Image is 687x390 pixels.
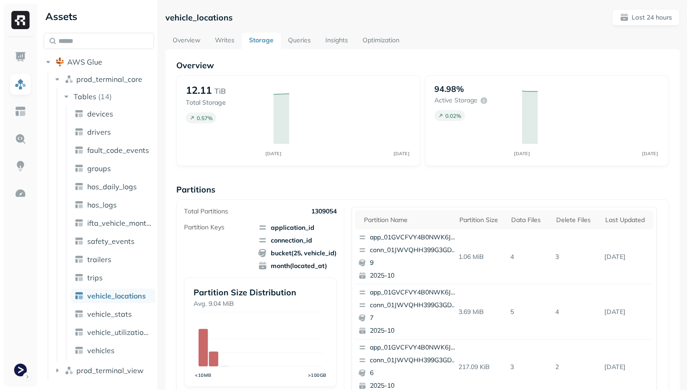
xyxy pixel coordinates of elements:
p: 3 [507,359,552,375]
img: table [75,291,84,300]
div: Data Files [511,216,547,224]
span: vehicle_utilization_day [87,328,152,337]
p: 5 [507,304,552,320]
span: safety_events [87,237,134,246]
span: month(located_at) [258,261,337,270]
p: 4 [552,304,601,320]
img: table [75,127,84,137]
img: Query Explorer [15,133,26,145]
a: vehicles [71,343,155,358]
div: Delete Files [556,216,596,224]
p: Oct 1, 2025 [601,359,653,375]
span: application_id [258,223,337,232]
tspan: [DATE] [266,151,282,156]
tspan: [DATE] [642,151,658,156]
button: Tables(14) [62,89,155,104]
img: Insights [15,160,26,172]
p: ( 14 ) [98,92,112,101]
img: Asset Explorer [15,106,26,117]
div: Last updated [605,216,649,224]
span: vehicle_locations [87,291,146,300]
button: Last 24 hours [612,9,680,25]
img: table [75,273,84,282]
img: Dashboard [15,51,26,63]
button: app_01GVCFVY4B0NWK6JYK87JP2WRPconn_01JWVQHH399G3GDDK7PZV34PAR92025-10 [355,229,462,284]
a: Optimization [355,33,407,49]
a: Insights [318,33,355,49]
img: table [75,109,84,118]
img: table [75,218,84,228]
p: app_01GVCFVY4B0NWK6JYK87JP2WRP [370,343,458,352]
div: Assets [44,9,154,24]
p: Total Storage [186,98,264,107]
img: table [75,328,84,337]
p: Total Partitions [184,207,228,216]
a: vehicle_locations [71,289,155,303]
img: table [75,255,84,264]
span: vehicles [87,346,114,355]
tspan: [DATE] [394,151,410,156]
img: namespace [65,366,74,375]
p: app_01GVCFVY4B0NWK6JYK87JP2WRP [370,288,458,297]
tspan: [DATE] [514,151,530,156]
a: Queries [281,33,318,49]
a: vehicle_stats [71,307,155,321]
a: safety_events [71,234,155,248]
p: 2 [552,359,601,375]
img: table [75,200,84,209]
a: Overview [165,33,208,49]
img: table [75,346,84,355]
p: TiB [214,86,226,96]
span: ifta_vehicle_months [87,218,152,228]
a: fault_code_events [71,143,155,157]
a: vehicle_utilization_day [71,325,155,339]
button: prod_terminal_core [53,72,154,86]
img: table [75,309,84,319]
p: vehicle_locations [165,12,233,23]
p: Partitions [176,184,669,195]
p: app_01GVCFVY4B0NWK6JYK87JP2WRP [370,233,458,242]
span: devices [87,109,113,118]
a: trips [71,270,155,285]
p: Active storage [434,96,478,105]
p: 0.57 % [197,115,213,122]
p: 2025-10 [370,271,458,280]
span: AWS Glue [67,57,102,66]
a: Writes [208,33,242,49]
span: trailers [87,255,111,264]
img: Optimization [15,187,26,199]
p: Partition Keys [184,223,224,232]
button: AWS Glue [44,55,154,69]
p: Partition Size Distribution [194,287,327,298]
span: prod_terminal_view [76,366,144,375]
p: 1309054 [311,207,337,216]
span: fault_code_events [87,146,149,155]
p: conn_01JWVQHH399G3GDDK7PZV34PAR [370,356,458,365]
span: vehicle_stats [87,309,132,319]
span: drivers [87,127,111,137]
img: Ryft [11,11,30,29]
a: groups [71,161,155,176]
p: Oct 1, 2025 [601,304,653,320]
p: 3.69 MiB [455,304,507,320]
button: prod_terminal_view [53,363,154,378]
img: root [55,57,65,66]
img: Terminal [14,364,27,376]
p: 2025-10 [370,326,458,335]
p: 4 [507,249,552,265]
span: hos_logs [87,200,117,209]
a: drivers [71,125,155,139]
p: Avg. 9.04 MiB [194,299,327,308]
p: 3 [552,249,601,265]
img: namespace [65,75,74,84]
img: Assets [15,78,26,90]
button: app_01GVCFVY4B0NWK6JYK87JP2WRPconn_01JWVQHH399G3GDDK7PZV34PAR72025-10 [355,284,462,339]
div: Partition name [364,216,450,224]
img: table [75,146,84,155]
p: Last 24 hours [632,13,672,22]
a: Storage [242,33,281,49]
span: Tables [74,92,96,101]
span: connection_id [258,236,337,245]
a: devices [71,106,155,121]
img: table [75,237,84,246]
